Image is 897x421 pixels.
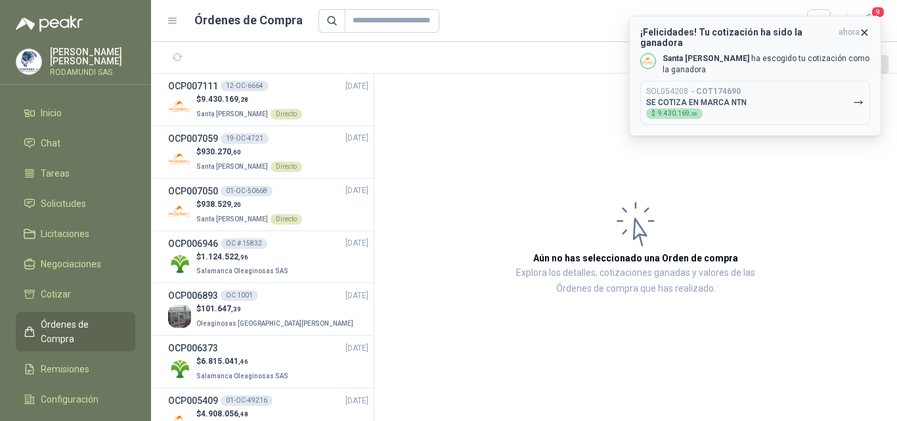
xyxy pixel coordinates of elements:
img: Company Logo [168,148,191,171]
a: Órdenes de Compra [16,312,135,351]
h3: OCP006373 [168,341,218,355]
span: Configuración [41,392,98,407]
a: Tareas [16,161,135,186]
p: RODAMUNDI SAS [50,68,135,76]
img: Company Logo [641,54,655,68]
p: $ [196,93,302,106]
span: Salamanca Oleaginosas SAS [196,372,288,380]
span: Santa [PERSON_NAME] [196,215,268,223]
span: [DATE] [345,395,368,407]
button: 9 [858,9,881,33]
span: Tareas [41,166,70,181]
div: OC 1001 [221,290,258,301]
a: OCP006946OC # 15832[DATE] Company Logo$1.124.522,96Salamanca Oleaginosas SAS [168,236,368,278]
h3: Aún no has seleccionado una Orden de compra [533,251,738,265]
p: ha escogido tu cotización como la ganadora [663,53,870,76]
span: ahora [839,27,860,48]
span: [DATE] [345,237,368,250]
h3: ¡Felicidades! Tu cotización ha sido la ganadora [640,27,833,48]
p: Explora los detalles, cotizaciones ganadas y valores de las Órdenes de compra que has realizado. [506,265,766,297]
h3: OCP006893 [168,288,218,303]
span: 4.908.056 [201,409,248,418]
span: Inicio [41,106,62,120]
span: ,96 [238,254,248,261]
span: 6.815.041 [201,357,248,366]
h3: OCP005409 [168,393,218,408]
p: $ [196,355,291,368]
span: ,28 [689,111,697,117]
h3: OCP006946 [168,236,218,251]
span: 930.270 [201,147,241,156]
span: Remisiones [41,362,89,376]
p: [PERSON_NAME] [PERSON_NAME] [50,47,135,66]
p: $ [196,408,271,420]
a: Chat [16,131,135,156]
div: 01-OC-50668 [221,186,273,196]
img: Company Logo [168,305,191,328]
a: OCP00705001-OC-50668[DATE] Company Logo$938.529,20Santa [PERSON_NAME]Directo [168,184,368,225]
a: Solicitudes [16,191,135,216]
span: [DATE] [345,80,368,93]
a: Licitaciones [16,221,135,246]
div: Directo [271,214,302,225]
a: Inicio [16,100,135,125]
span: Chat [41,136,60,150]
span: ,28 [238,96,248,103]
img: Company Logo [16,49,41,74]
span: ,46 [238,358,248,365]
div: OC # 15832 [221,238,267,249]
a: Negociaciones [16,252,135,277]
h1: Órdenes de Compra [194,11,303,30]
div: Directo [271,162,302,172]
span: [DATE] [345,290,368,302]
span: Salamanca Oleaginosas SAS [196,267,288,275]
span: Santa [PERSON_NAME] [196,110,268,118]
p: $ [196,198,302,211]
a: Cotizar [16,282,135,307]
span: ,48 [238,410,248,418]
button: SOL054208→COT174690SE COTIZA EN MARCA NTN$9.430.169,28 [640,81,870,125]
a: OCP00705919-OC-4721[DATE] Company Logo$930.270,60Santa [PERSON_NAME]Directo [168,131,368,173]
span: Licitaciones [41,227,89,241]
p: SOL054208 → [646,87,741,97]
span: 101.647 [201,304,241,313]
span: Solicitudes [41,196,86,211]
a: OCP00711112-OC-6664[DATE] Company Logo$9.430.169,28Santa [PERSON_NAME]Directo [168,79,368,120]
img: Company Logo [168,95,191,118]
a: Remisiones [16,357,135,382]
span: ,20 [231,201,241,208]
p: $ [196,146,302,158]
h3: OCP007059 [168,131,218,146]
span: ,60 [231,148,241,156]
span: Órdenes de Compra [41,317,123,346]
img: Company Logo [168,357,191,380]
div: 12-OC-6664 [221,81,269,91]
p: $ [196,251,291,263]
button: ¡Felicidades! Tu cotización ha sido la ganadoraahora Company LogoSanta [PERSON_NAME] ha escogido ... [629,16,881,136]
span: Cotizar [41,287,71,301]
span: [DATE] [345,185,368,197]
img: Logo peakr [16,16,83,32]
a: OCP006893OC 1001[DATE] Company Logo$101.647,39Oleaginosas [GEOGRAPHIC_DATA][PERSON_NAME] [168,288,368,330]
a: OCP006373[DATE] Company Logo$6.815.041,46Salamanca Oleaginosas SAS [168,341,368,382]
img: Company Logo [168,252,191,275]
div: $ [646,108,703,119]
span: Santa [PERSON_NAME] [196,163,268,170]
p: $ [196,303,356,315]
div: 01-OC-49216 [221,395,273,406]
b: COT174690 [696,87,741,96]
a: Configuración [16,387,135,412]
img: Company Logo [168,200,191,223]
span: 1.124.522 [201,252,248,261]
b: Santa [PERSON_NAME] [663,54,749,63]
span: 9 [871,6,885,18]
span: Negociaciones [41,257,101,271]
span: ,39 [231,305,241,313]
span: Oleaginosas [GEOGRAPHIC_DATA][PERSON_NAME] [196,320,353,327]
h3: OCP007050 [168,184,218,198]
span: 9.430.169 [658,110,697,117]
p: SE COTIZA EN MARCA NTN [646,98,747,107]
span: [DATE] [345,132,368,144]
span: 9.430.169 [201,95,248,104]
div: Directo [271,109,302,120]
